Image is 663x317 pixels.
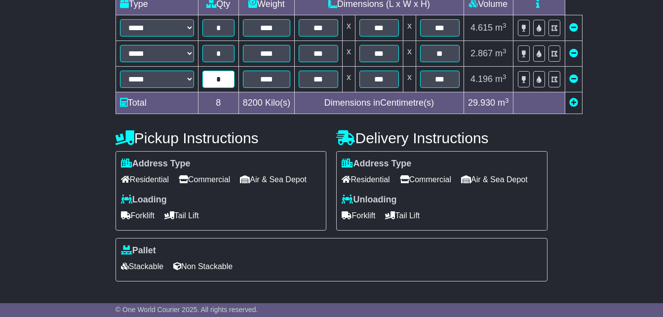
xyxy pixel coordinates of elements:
span: 4.196 [470,74,493,84]
sup: 3 [503,73,507,80]
span: m [498,98,509,108]
a: Remove this item [569,74,578,84]
td: x [403,67,416,92]
a: Remove this item [569,48,578,58]
h4: Delivery Instructions [336,130,547,146]
td: x [403,41,416,67]
span: 4.615 [470,23,493,33]
td: x [342,67,355,92]
span: Tail Lift [164,208,199,223]
span: Commercial [400,172,451,187]
td: x [403,15,416,41]
sup: 3 [505,97,509,104]
span: © One World Courier 2025. All rights reserved. [116,306,258,314]
label: Unloading [342,195,396,205]
span: Stackable [121,259,163,274]
span: Commercial [179,172,230,187]
td: x [342,15,355,41]
label: Address Type [121,158,191,169]
a: Add new item [569,98,578,108]
span: 29.930 [468,98,495,108]
td: Total [116,92,198,114]
span: Residential [342,172,390,187]
span: 8200 [243,98,263,108]
td: Kilo(s) [238,92,294,114]
span: Non Stackable [173,259,233,274]
h4: Pickup Instructions [116,130,327,146]
span: 2.867 [470,48,493,58]
td: Dimensions in Centimetre(s) [294,92,464,114]
span: m [495,48,507,58]
label: Loading [121,195,167,205]
span: m [495,23,507,33]
span: Tail Lift [385,208,420,223]
sup: 3 [503,47,507,55]
span: Air & Sea Depot [240,172,307,187]
span: Forklift [121,208,155,223]
sup: 3 [503,22,507,29]
td: 8 [198,92,238,114]
span: m [495,74,507,84]
span: Air & Sea Depot [461,172,528,187]
label: Pallet [121,245,156,256]
label: Address Type [342,158,411,169]
span: Residential [121,172,169,187]
td: x [342,41,355,67]
span: Forklift [342,208,375,223]
a: Remove this item [569,23,578,33]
